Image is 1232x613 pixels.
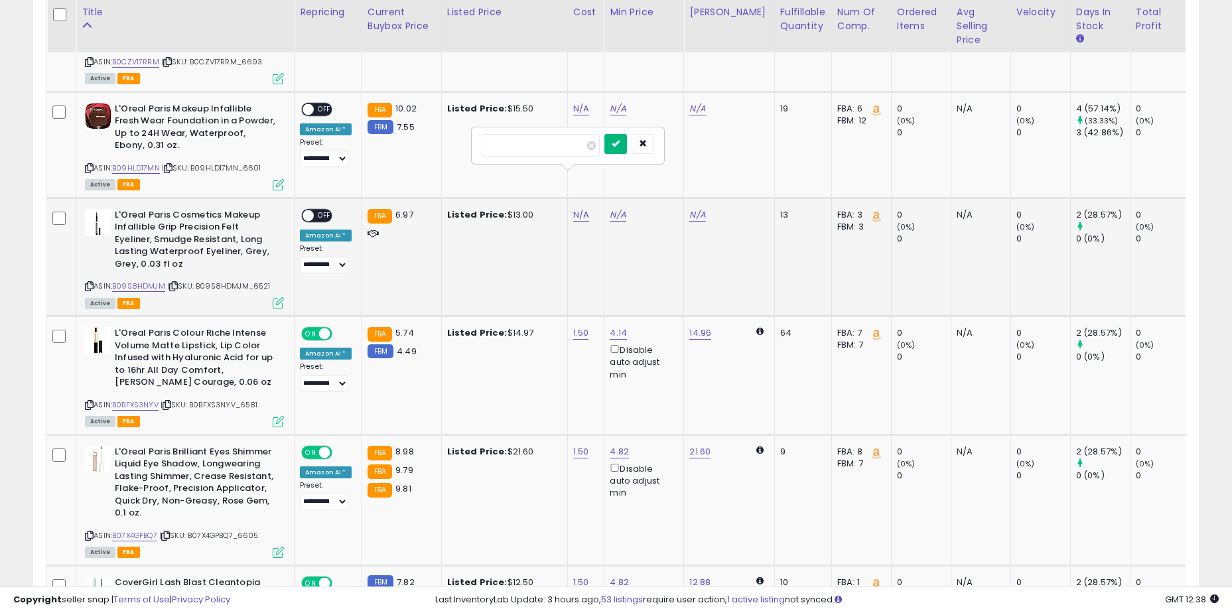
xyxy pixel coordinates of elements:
[300,230,352,241] div: Amazon AI *
[303,446,319,458] span: ON
[115,446,276,523] b: L'Oreal Paris Brilliant Eyes Shimmer Liquid Eye Shadow, Longwearing Lasting Shimmer, Crease Resis...
[368,464,392,479] small: FBA
[957,5,1005,47] div: Avg Selling Price
[85,209,284,307] div: ASIN:
[689,208,705,222] a: N/A
[447,209,557,221] div: $13.00
[13,593,62,606] strong: Copyright
[112,530,157,541] a: B07X4GPBQ7
[115,209,276,274] b: L'Oreal Paris Cosmetics Makeup Infallible Grip Precision Felt Eyeliner, Smudge Resistant, Long La...
[300,466,352,478] div: Amazon AI *
[1076,470,1130,482] div: 0 (0%)
[1076,5,1125,33] div: Days In Stock
[957,209,1000,221] div: N/A
[330,446,352,458] span: OFF
[85,179,115,190] span: All listings currently available for purchase on Amazon
[1016,115,1035,126] small: (0%)
[85,103,284,189] div: ASIN:
[610,5,678,19] div: Min Price
[1085,115,1118,126] small: (33.33%)
[447,327,557,339] div: $14.97
[689,5,768,19] div: [PERSON_NAME]
[897,127,951,139] div: 0
[368,483,392,498] small: FBA
[957,327,1000,339] div: N/A
[161,399,258,410] span: | SKU: B0BFXS3NYV_6581
[159,530,259,541] span: | SKU: B07X4GPBQ7_6605
[314,103,335,115] span: OFF
[330,328,352,340] span: OFF
[727,593,785,606] a: 1 active listing
[1136,5,1184,33] div: Total Profit
[395,326,414,339] span: 5.74
[573,445,589,458] a: 1.50
[85,73,115,84] span: All listings currently available for purchase on Amazon
[897,340,916,350] small: (0%)
[897,209,951,221] div: 0
[115,327,276,392] b: L'Oreal Paris Colour Riche Intense Volume Matte Lipstick, Lip Color Infused with Hyaluronic Acid ...
[837,339,881,351] div: FBM: 7
[85,446,284,557] div: ASIN:
[1076,127,1130,139] div: 3 (42.86%)
[1136,103,1190,115] div: 0
[117,179,140,190] span: FBA
[780,103,821,115] div: 19
[897,103,951,115] div: 0
[447,208,508,221] b: Listed Price:
[300,123,352,135] div: Amazon AI *
[447,103,557,115] div: $15.50
[85,209,111,236] img: 21wPD-3kEyL._SL40_.jpg
[1016,5,1065,19] div: Velocity
[314,210,335,221] span: OFF
[897,458,916,469] small: (0%)
[1136,127,1190,139] div: 0
[447,5,562,19] div: Listed Price
[112,163,160,174] a: B09HLD17MN
[300,244,352,274] div: Preset:
[610,326,627,340] a: 4.14
[780,446,821,458] div: 9
[447,446,557,458] div: $21.60
[368,5,436,33] div: Current Buybox Price
[1136,233,1190,245] div: 0
[1076,103,1130,115] div: 4 (57.14%)
[689,326,711,340] a: 14.96
[1016,340,1035,350] small: (0%)
[13,594,230,606] div: seller snap | |
[756,327,764,336] i: Calculated using Dynamic Max Price.
[610,208,626,222] a: N/A
[1136,115,1154,126] small: (0%)
[1016,103,1070,115] div: 0
[395,102,417,115] span: 10.02
[837,327,881,339] div: FBA: 7
[610,102,626,115] a: N/A
[300,5,356,19] div: Repricing
[172,593,230,606] a: Privacy Policy
[1076,446,1130,458] div: 2 (28.57%)
[897,5,945,33] div: Ordered Items
[447,326,508,339] b: Listed Price:
[1076,209,1130,221] div: 2 (28.57%)
[780,327,821,339] div: 64
[837,209,881,221] div: FBA: 3
[1136,470,1190,482] div: 0
[837,458,881,470] div: FBM: 7
[1165,593,1219,606] span: 2025-09-11 12:38 GMT
[85,103,111,129] img: 41uwMuPUx+L._SL40_.jpg
[780,5,826,33] div: Fulfillable Quantity
[167,281,271,291] span: | SKU: B09S8HDMJM_6521
[1016,327,1070,339] div: 0
[573,208,589,222] a: N/A
[897,115,916,126] small: (0%)
[1016,127,1070,139] div: 0
[397,121,415,133] span: 7.55
[113,593,170,606] a: Terms of Use
[897,222,916,232] small: (0%)
[368,446,392,460] small: FBA
[368,327,392,342] small: FBA
[1016,458,1035,469] small: (0%)
[1076,33,1084,45] small: Days In Stock.
[1136,327,1190,339] div: 0
[112,281,165,292] a: B09S8HDMJM
[610,445,629,458] a: 4.82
